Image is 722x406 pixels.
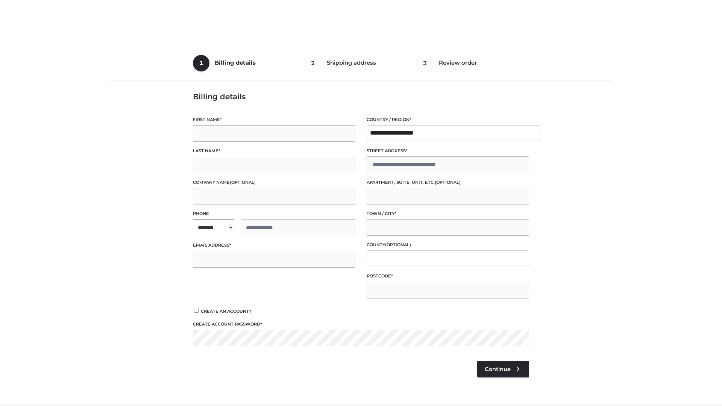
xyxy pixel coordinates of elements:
span: Billing details [215,59,256,66]
h3: Billing details [193,92,529,101]
label: Town / City [367,210,529,217]
label: Create account password [193,321,529,328]
span: Shipping address [327,59,376,66]
label: Last name [193,147,355,155]
span: 3 [417,55,434,71]
label: Postcode [367,273,529,280]
span: 2 [305,55,322,71]
span: (optional) [385,242,411,247]
a: Continue [477,361,529,377]
label: County [367,241,529,248]
span: Review order [439,59,477,66]
label: Apartment, suite, unit, etc. [367,179,529,186]
label: Country / Region [367,116,529,123]
label: Street address [367,147,529,155]
input: Create an account? [193,308,200,313]
span: (optional) [230,180,256,185]
label: Email address [193,242,355,249]
span: 1 [193,55,209,71]
label: Phone [193,210,355,217]
span: (optional) [435,180,461,185]
label: Company name [193,179,355,186]
label: First name [193,116,355,123]
span: Create an account? [201,309,252,314]
span: Continue [485,366,511,373]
